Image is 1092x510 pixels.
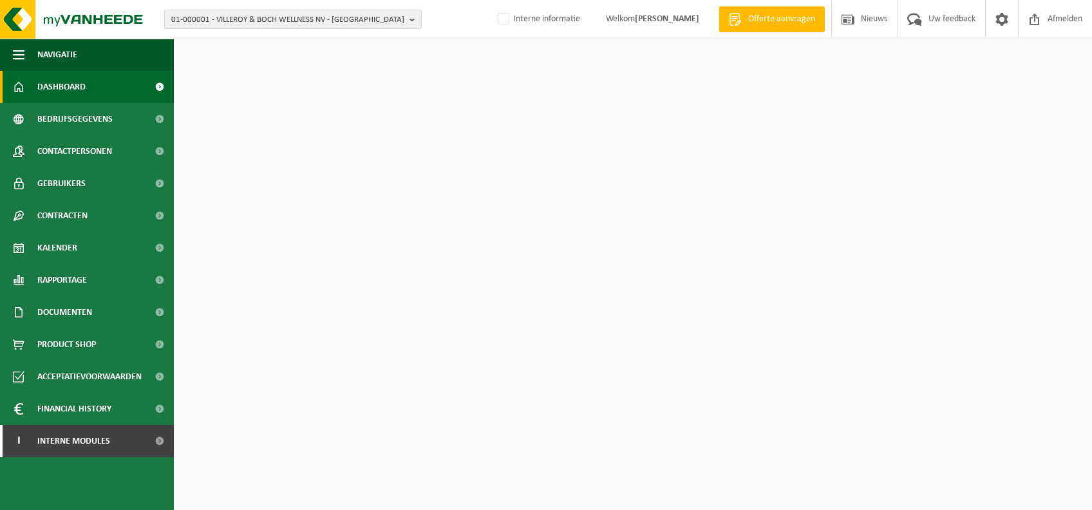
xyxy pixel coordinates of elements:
span: 01-000001 - VILLEROY & BOCH WELLNESS NV - [GEOGRAPHIC_DATA] [171,10,404,30]
a: Offerte aanvragen [719,6,825,32]
span: Rapportage [37,264,87,296]
span: Gebruikers [37,167,86,200]
span: I [13,425,24,457]
span: Acceptatievoorwaarden [37,361,142,393]
span: Offerte aanvragen [745,13,818,26]
span: Interne modules [37,425,110,457]
span: Bedrijfsgegevens [37,103,113,135]
span: Contracten [37,200,88,232]
span: Kalender [37,232,77,264]
span: Dashboard [37,71,86,103]
span: Financial History [37,393,111,425]
strong: [PERSON_NAME] [635,14,699,24]
span: Product Shop [37,328,96,361]
span: Navigatie [37,39,77,71]
button: 01-000001 - VILLEROY & BOCH WELLNESS NV - [GEOGRAPHIC_DATA] [164,10,422,29]
span: Contactpersonen [37,135,112,167]
span: Documenten [37,296,92,328]
label: Interne informatie [495,10,580,29]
